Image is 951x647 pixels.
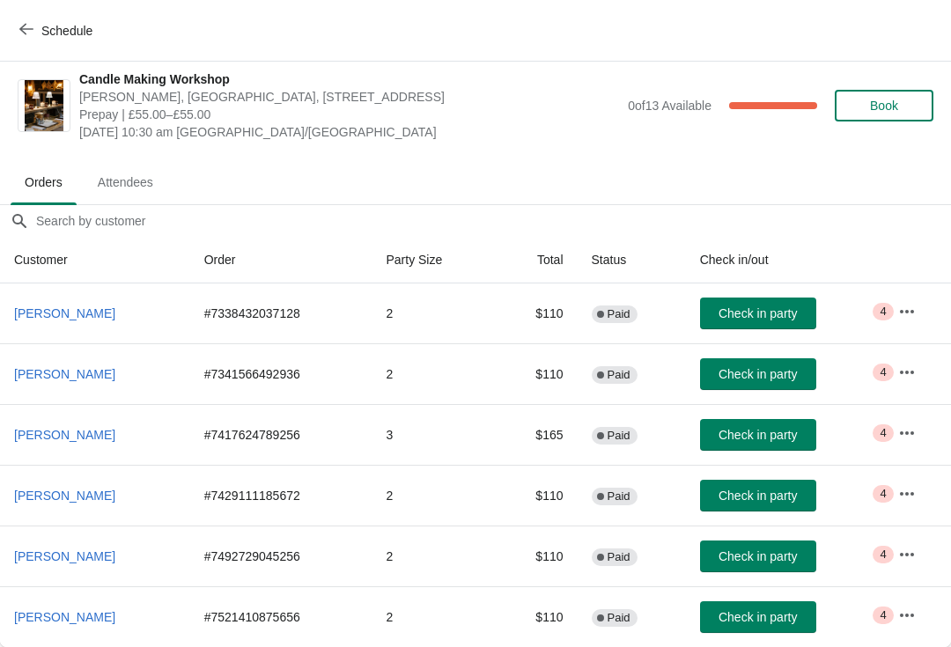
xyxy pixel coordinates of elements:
td: 2 [372,465,495,526]
td: $110 [496,586,578,647]
span: 4 [880,548,886,562]
span: [PERSON_NAME] [14,367,115,381]
span: Check in party [719,549,797,563]
button: [PERSON_NAME] [7,358,122,390]
span: Candle Making Workshop [79,70,619,88]
td: $110 [496,343,578,404]
button: [PERSON_NAME] [7,601,122,633]
button: Check in party [700,480,816,511]
td: 3 [372,404,495,465]
span: Orders [11,166,77,198]
span: 0 of 13 Available [628,99,711,113]
td: # 7521410875656 [190,586,372,647]
button: Book [835,90,933,121]
th: Total [496,237,578,283]
td: # 7341566492936 [190,343,372,404]
span: Paid [608,489,630,504]
span: Check in party [719,489,797,503]
td: $110 [496,526,578,586]
button: [PERSON_NAME] [7,540,122,572]
button: Check in party [700,601,816,633]
span: Paid [608,550,630,564]
span: [PERSON_NAME] [14,549,115,563]
td: 2 [372,586,495,647]
td: # 7338432037128 [190,283,372,343]
span: 4 [880,426,886,440]
span: Check in party [719,367,797,381]
th: Party Size [372,237,495,283]
td: # 7417624789256 [190,404,372,465]
span: 4 [880,365,886,379]
span: Paid [608,368,630,382]
td: $110 [496,465,578,526]
button: [PERSON_NAME] [7,298,122,329]
th: Order [190,237,372,283]
button: Check in party [700,358,816,390]
button: Check in party [700,419,816,451]
td: # 7492729045256 [190,526,372,586]
input: Search by customer [35,205,951,237]
span: 4 [880,608,886,622]
td: $165 [496,404,578,465]
td: $110 [496,283,578,343]
span: [PERSON_NAME] [14,428,115,442]
td: 2 [372,283,495,343]
span: Check in party [719,428,797,442]
span: [PERSON_NAME] [14,489,115,503]
span: Paid [608,429,630,443]
button: [PERSON_NAME] [7,480,122,511]
button: Check in party [700,298,816,329]
button: [PERSON_NAME] [7,419,122,451]
button: Schedule [9,15,107,47]
span: [PERSON_NAME] [14,610,115,624]
th: Check in/out [686,237,884,283]
span: [PERSON_NAME], [GEOGRAPHIC_DATA], [STREET_ADDRESS] [79,88,619,106]
span: [PERSON_NAME] [14,306,115,320]
span: Book [870,99,898,113]
span: [DATE] 10:30 am [GEOGRAPHIC_DATA]/[GEOGRAPHIC_DATA] [79,123,619,141]
th: Status [578,237,686,283]
span: Check in party [719,610,797,624]
span: 4 [880,305,886,319]
span: Attendees [84,166,167,198]
span: Paid [608,307,630,321]
span: Schedule [41,24,92,38]
img: Candle Making Workshop [25,80,63,131]
span: 4 [880,487,886,501]
td: # 7429111185672 [190,465,372,526]
td: 2 [372,526,495,586]
span: Paid [608,611,630,625]
span: Check in party [719,306,797,320]
td: 2 [372,343,495,404]
span: Prepay | £55.00–£55.00 [79,106,619,123]
button: Check in party [700,540,816,572]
